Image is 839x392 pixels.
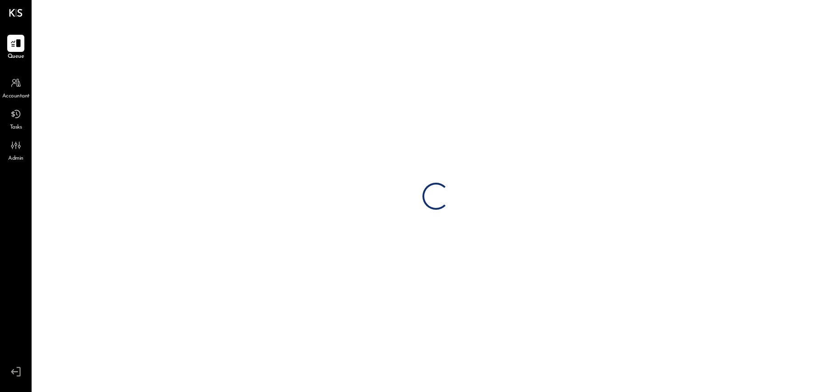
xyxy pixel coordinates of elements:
span: Admin [8,155,23,163]
span: Accountant [2,92,30,101]
a: Queue [0,35,31,61]
a: Admin [0,137,31,163]
span: Tasks [10,124,22,132]
a: Tasks [0,106,31,132]
span: Queue [8,53,24,61]
a: Accountant [0,74,31,101]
